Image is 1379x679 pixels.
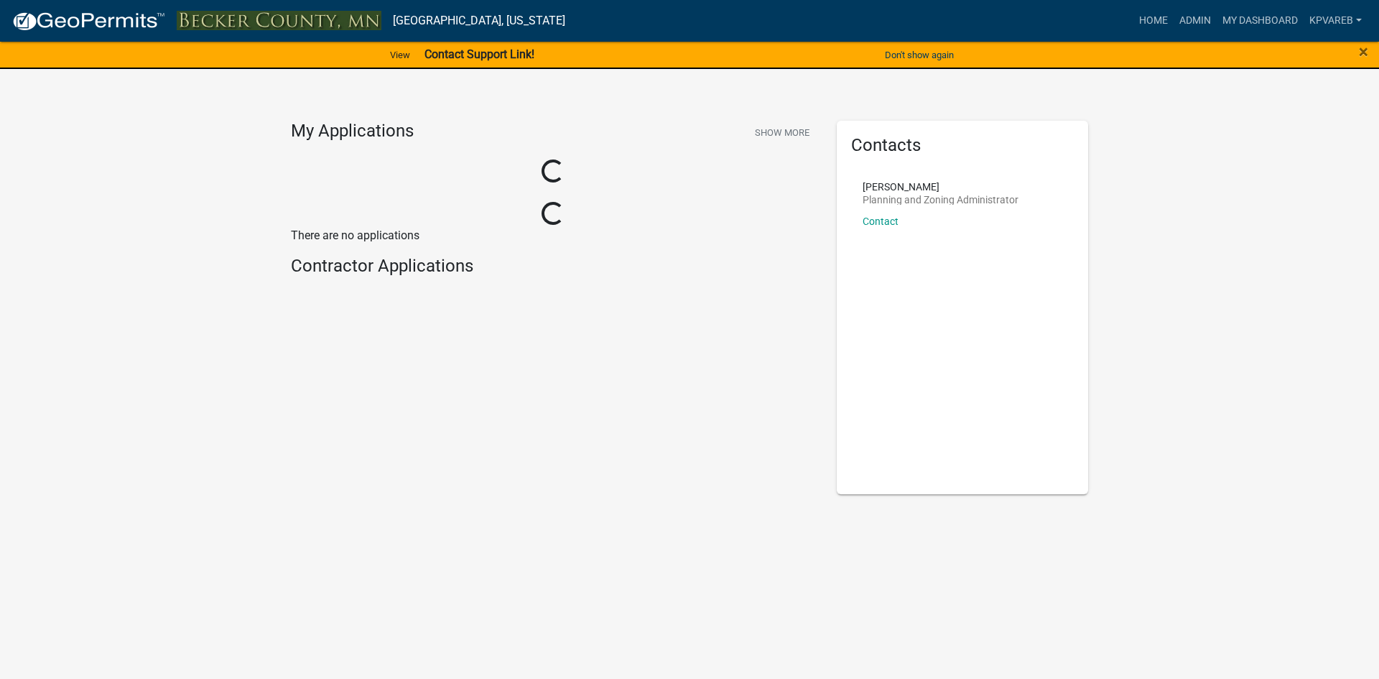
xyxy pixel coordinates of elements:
[1304,7,1368,34] a: kpvareb
[863,195,1018,205] p: Planning and Zoning Administrator
[291,121,414,142] h4: My Applications
[863,216,899,227] a: Contact
[291,256,815,282] wm-workflow-list-section: Contractor Applications
[851,135,1074,156] h5: Contacts
[384,43,416,67] a: View
[749,121,815,144] button: Show More
[393,9,565,33] a: [GEOGRAPHIC_DATA], [US_STATE]
[1133,7,1174,34] a: Home
[177,11,381,30] img: Becker County, Minnesota
[879,43,960,67] button: Don't show again
[291,227,815,244] p: There are no applications
[1174,7,1217,34] a: Admin
[1217,7,1304,34] a: My Dashboard
[1359,43,1368,60] button: Close
[291,256,815,277] h4: Contractor Applications
[424,47,534,61] strong: Contact Support Link!
[863,182,1018,192] p: [PERSON_NAME]
[1359,42,1368,62] span: ×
